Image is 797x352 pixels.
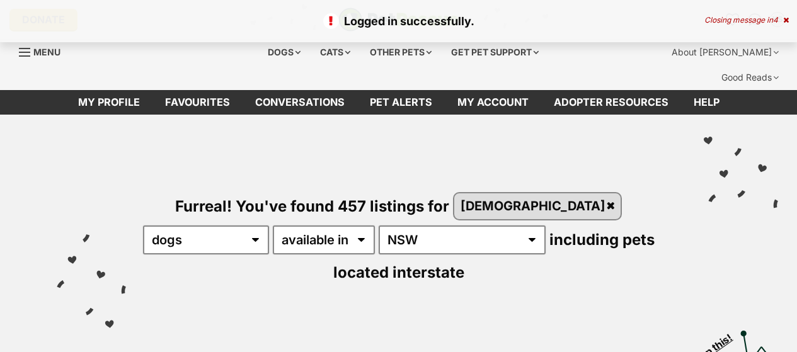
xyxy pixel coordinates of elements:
[152,90,243,115] a: Favourites
[445,90,541,115] a: My account
[713,65,788,90] div: Good Reads
[541,90,681,115] a: Adopter resources
[311,40,359,65] div: Cats
[243,90,357,115] a: conversations
[442,40,548,65] div: Get pet support
[66,90,152,115] a: My profile
[33,47,60,57] span: Menu
[13,13,784,30] p: Logged in successfully.
[333,230,655,281] span: including pets located interstate
[361,40,440,65] div: Other pets
[663,40,788,65] div: About [PERSON_NAME]
[773,15,778,25] span: 4
[357,90,445,115] a: Pet alerts
[704,16,789,25] div: Closing message in
[681,90,732,115] a: Help
[454,193,621,219] a: [DEMOGRAPHIC_DATA]
[19,40,69,62] a: Menu
[259,40,309,65] div: Dogs
[175,196,449,215] span: Furreal! You've found 457 listings for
